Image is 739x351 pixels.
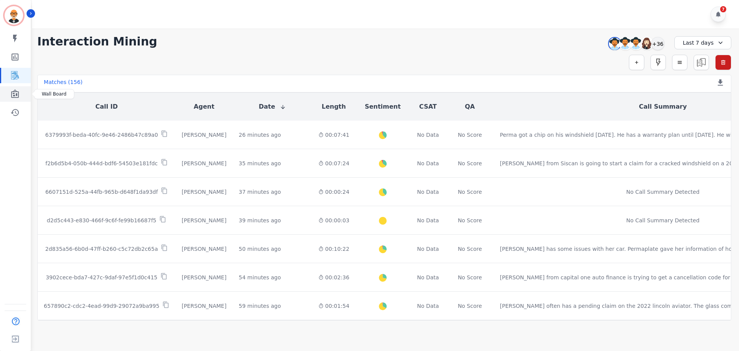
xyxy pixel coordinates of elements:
div: Matches ( 156 ) [44,78,83,89]
div: [PERSON_NAME] [182,217,226,224]
div: 00:01:54 [318,302,349,310]
div: 35 minutes ago [239,160,281,167]
div: 00:00:24 [318,188,349,196]
p: d2d5c443-e830-466f-9c6f-fe99b16687f5 [47,217,157,224]
div: 39 minutes ago [239,217,281,224]
div: 59 minutes ago [239,302,281,310]
img: Bordered avatar [5,6,23,25]
div: 7 [720,6,726,12]
button: Agent [194,102,214,111]
p: 3902cece-bda7-427c-9daf-97e5f1d0c415 [46,274,157,281]
div: 00:07:24 [318,160,349,167]
div: No Score [458,274,482,281]
div: 00:10:22 [318,245,349,253]
div: 26 minutes ago [239,131,281,139]
p: 6379993f-beda-40fc-9e46-2486b47c89a0 [45,131,158,139]
div: No Data [416,245,440,253]
div: [PERSON_NAME] [182,245,226,253]
button: Date [259,102,286,111]
div: No Score [458,217,482,224]
div: No Data [416,274,440,281]
div: 37 minutes ago [239,188,281,196]
div: No Data [416,188,440,196]
div: No Data [416,131,440,139]
div: [PERSON_NAME] [182,131,226,139]
div: No Score [458,302,482,310]
button: QA [465,102,475,111]
div: [PERSON_NAME] [182,188,226,196]
div: No Score [458,188,482,196]
div: No Score [458,131,482,139]
div: 54 minutes ago [239,274,281,281]
button: Call Summary [639,102,687,111]
p: 657890c2-cdc2-4ead-99d9-29072a9ba995 [44,302,159,310]
p: 6607151d-525a-44fb-965b-d648f1da93df [45,188,158,196]
div: No Data [416,302,440,310]
p: f2b6d5b4-050b-444d-bdf6-54503e181fdc [45,160,158,167]
div: No Score [458,160,482,167]
div: Last 7 days [674,36,731,49]
div: 50 minutes ago [239,245,281,253]
div: +36 [651,37,664,50]
div: 00:02:36 [318,274,349,281]
button: Sentiment [365,102,401,111]
h1: Interaction Mining [37,35,157,49]
div: [PERSON_NAME] [182,302,226,310]
button: CSAT [419,102,437,111]
p: 2d835a56-6b0d-47ff-b260-c5c72db2c65a [45,245,158,253]
div: 00:07:41 [318,131,349,139]
div: No Score [458,245,482,253]
div: No Data [416,217,440,224]
button: Length [322,102,346,111]
div: [PERSON_NAME] [182,274,226,281]
div: 00:00:03 [318,217,349,224]
div: [PERSON_NAME] [182,160,226,167]
div: No Data [416,160,440,167]
button: Call ID [95,102,118,111]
